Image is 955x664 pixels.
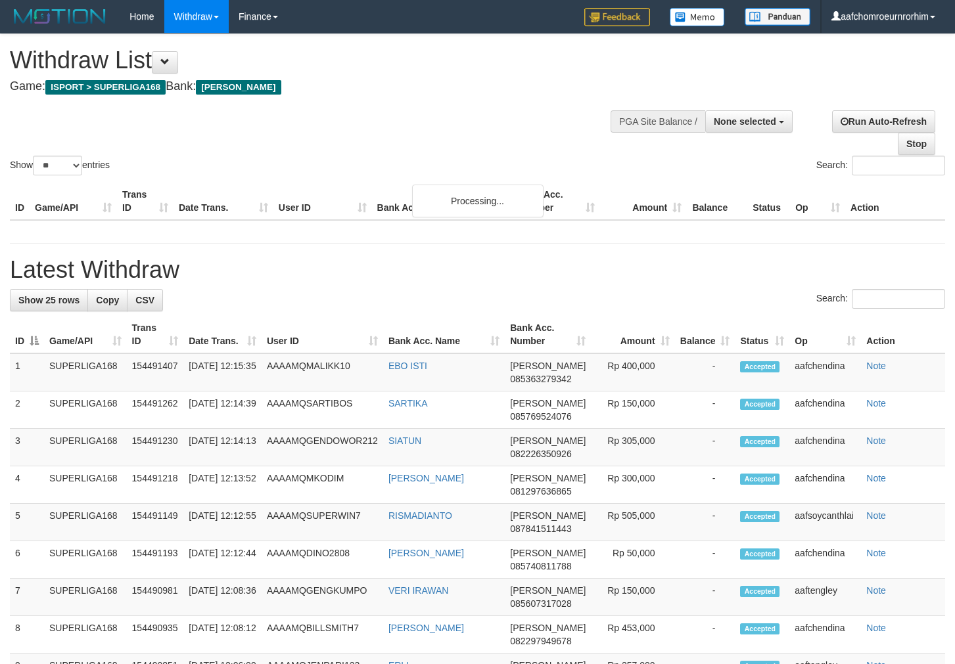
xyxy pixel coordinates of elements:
th: Game/API [30,183,117,220]
img: MOTION_logo.png [10,7,110,26]
td: 154491262 [127,391,184,429]
span: Copy 082226350926 to clipboard [510,449,571,459]
td: 3 [10,429,44,466]
span: [PERSON_NAME] [510,585,586,596]
th: Game/API: activate to sort column ascending [44,316,127,353]
a: Stop [898,133,935,155]
span: Copy 081297636865 to clipboard [510,486,571,497]
td: AAAAMQMKODIM [262,466,383,504]
th: Balance [687,183,747,220]
span: Show 25 rows [18,295,80,305]
th: Date Trans.: activate to sort column ascending [183,316,262,353]
td: - [675,541,735,579]
img: Feedback.jpg [584,8,650,26]
span: Copy 085607317028 to clipboard [510,598,571,609]
span: CSV [135,295,154,305]
td: [DATE] 12:15:35 [183,353,262,391]
label: Search: [816,289,945,309]
td: 154491407 [127,353,184,391]
a: [PERSON_NAME] [388,473,464,483]
label: Search: [816,156,945,175]
th: ID: activate to sort column descending [10,316,44,353]
th: Amount: activate to sort column ascending [591,316,674,353]
td: AAAAMQSUPERWIN7 [262,504,383,541]
td: [DATE] 12:13:52 [183,466,262,504]
a: Note [866,435,886,446]
td: SUPERLIGA168 [44,541,127,579]
td: aafchendina [789,541,861,579]
th: Date Trans. [174,183,273,220]
span: [PERSON_NAME] [196,80,281,95]
select: Showentries [33,156,82,175]
a: Note [866,623,886,633]
th: Balance: activate to sort column ascending [675,316,735,353]
td: Rp 150,000 [591,391,674,429]
td: - [675,616,735,653]
th: Bank Acc. Number [513,183,600,220]
td: [DATE] 12:14:39 [183,391,262,429]
td: SUPERLIGA168 [44,579,127,616]
a: Copy [87,289,128,311]
span: Copy [96,295,119,305]
span: [PERSON_NAME] [510,398,586,409]
td: 8 [10,616,44,653]
td: 1 [10,353,44,391]
span: Copy 085363279342 to clipboard [510,374,571,384]
div: Processing... [412,185,544,217]
h4: Game: Bank: [10,80,624,93]
td: 2 [10,391,44,429]
td: 154491218 [127,466,184,504]
a: SARTIKA [388,398,428,409]
td: 4 [10,466,44,504]
td: SUPERLIGA168 [44,353,127,391]
a: [PERSON_NAME] [388,623,464,633]
span: [PERSON_NAME] [510,623,586,633]
span: ISPORT > SUPERLIGA168 [45,80,166,95]
td: 154491149 [127,504,184,541]
th: Bank Acc. Name: activate to sort column ascending [383,316,505,353]
td: aafsoycanthlai [789,504,861,541]
td: AAAAMQSARTIBOS [262,391,383,429]
button: None selected [705,110,793,133]
td: SUPERLIGA168 [44,429,127,466]
span: Accepted [740,548,780,560]
td: Rp 453,000 [591,616,674,653]
span: [PERSON_NAME] [510,435,586,446]
a: Note [866,398,886,409]
th: Op [790,183,845,220]
span: Accepted [740,399,780,410]
a: Note [866,548,886,558]
th: Op: activate to sort column ascending [789,316,861,353]
td: aafchendina [789,466,861,504]
td: [DATE] 12:12:44 [183,541,262,579]
td: Rp 300,000 [591,466,674,504]
th: Action [861,316,945,353]
h1: Withdraw List [10,47,624,74]
span: Copy 085740811788 to clipboard [510,561,571,571]
td: Rp 305,000 [591,429,674,466]
th: Trans ID [117,183,174,220]
span: Accepted [740,511,780,522]
h1: Latest Withdraw [10,257,945,283]
td: Rp 50,000 [591,541,674,579]
a: EBO ISTI [388,361,427,371]
td: aafchendina [789,429,861,466]
th: User ID: activate to sort column ascending [262,316,383,353]
span: None selected [714,116,776,127]
span: Accepted [740,623,780,634]
td: SUPERLIGA168 [44,466,127,504]
span: [PERSON_NAME] [510,361,586,371]
th: Action [845,183,945,220]
span: Accepted [740,361,780,372]
td: aafchendina [789,353,861,391]
span: [PERSON_NAME] [510,510,586,521]
span: [PERSON_NAME] [510,473,586,483]
label: Show entries [10,156,110,175]
img: Button%20Memo.svg [670,8,725,26]
span: [PERSON_NAME] [510,548,586,558]
td: aaftengley [789,579,861,616]
a: Note [866,473,886,483]
td: AAAAMQMALIKK10 [262,353,383,391]
a: Show 25 rows [10,289,88,311]
td: AAAAMQGENGKUMPO [262,579,383,616]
